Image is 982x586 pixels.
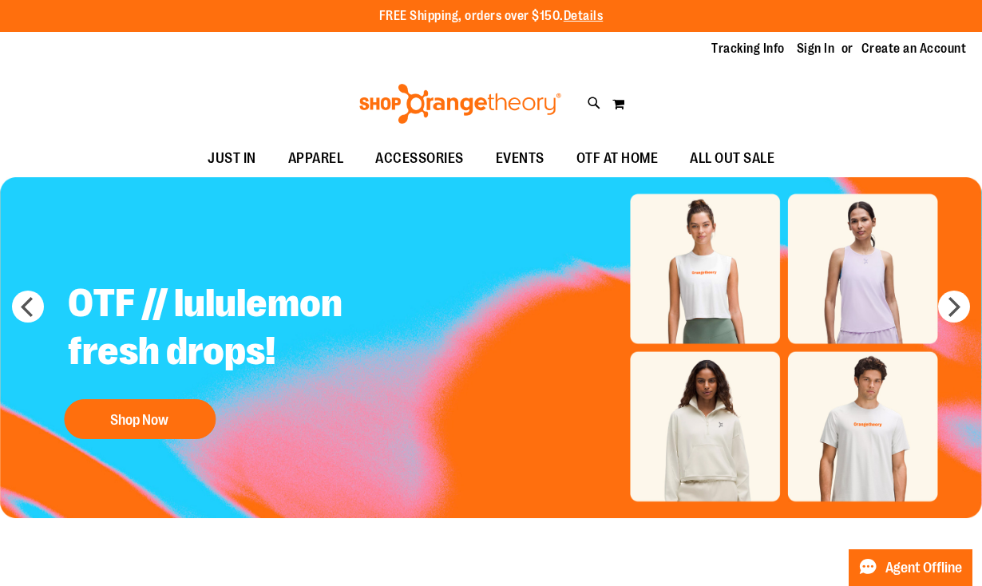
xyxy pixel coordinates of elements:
[64,399,216,439] button: Shop Now
[797,40,835,57] a: Sign In
[938,291,970,323] button: next
[711,40,785,57] a: Tracking Info
[288,141,344,176] span: APPAREL
[357,84,564,124] img: Shop Orangetheory
[861,40,967,57] a: Create an Account
[56,267,453,447] a: OTF // lululemon fresh drops! Shop Now
[496,141,544,176] span: EVENTS
[849,549,972,586] button: Agent Offline
[12,291,44,323] button: prev
[375,141,464,176] span: ACCESSORIES
[885,560,962,576] span: Agent Offline
[56,267,453,391] h2: OTF // lululemon fresh drops!
[690,141,774,176] span: ALL OUT SALE
[208,141,256,176] span: JUST IN
[564,9,604,23] a: Details
[379,7,604,26] p: FREE Shipping, orders over $150.
[576,141,659,176] span: OTF AT HOME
